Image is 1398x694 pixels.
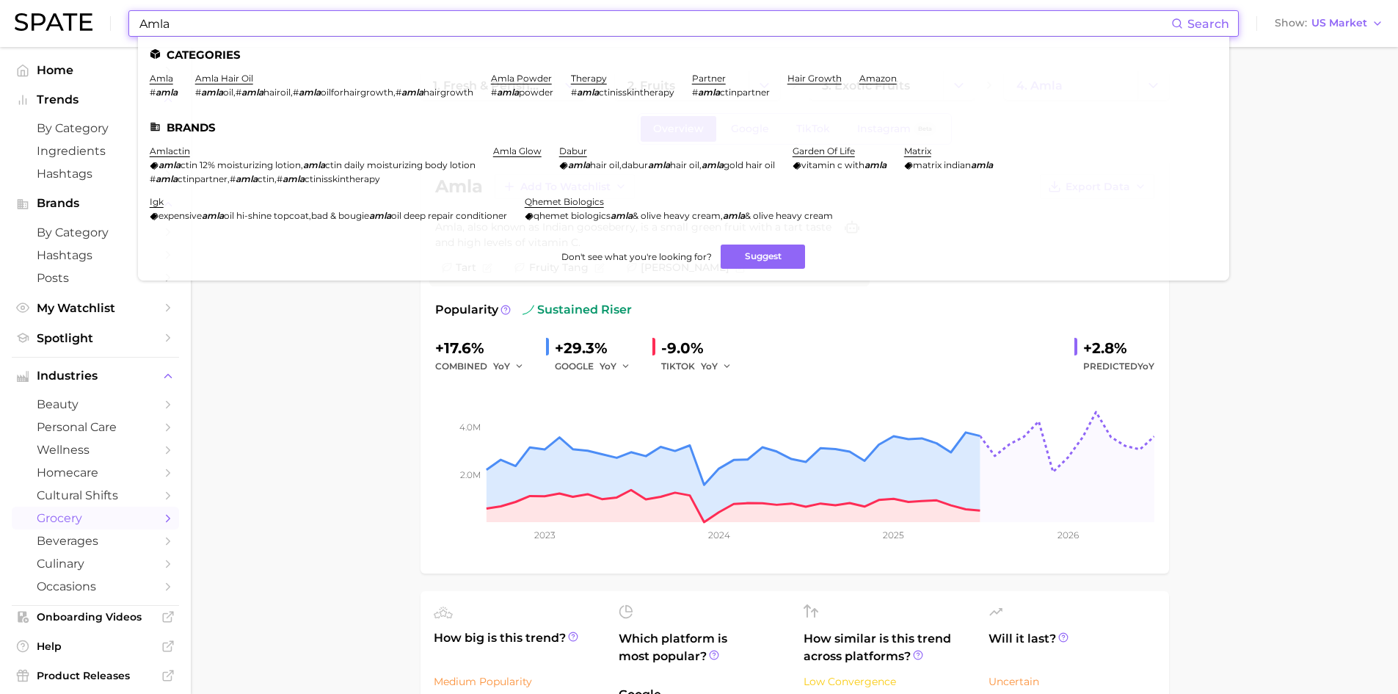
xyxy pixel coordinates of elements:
span: Will it last? [989,630,1156,665]
span: How big is this trend? [434,629,601,665]
span: dabur [622,159,648,170]
span: cultural shifts [37,488,154,502]
span: Predicted [1083,358,1154,375]
span: grocery [37,511,154,525]
em: amla [568,159,590,170]
span: Home [37,63,154,77]
tspan: 2023 [534,529,555,541]
a: culinary [12,552,179,575]
span: Hashtags [37,248,154,262]
span: oil deep repair conditioner [391,210,507,221]
a: dabur [559,145,587,156]
span: Search [1187,17,1229,31]
tspan: 2024 [707,529,729,541]
em: amla [201,87,223,98]
em: amla [159,159,181,170]
a: hair growth [787,73,842,84]
a: beauty [12,393,179,416]
a: amlactin [150,145,190,156]
span: & olive heavy cream [633,210,721,221]
a: amla powder [491,73,552,84]
span: Trends [37,93,154,106]
span: wellness [37,443,154,457]
span: YoY [1137,361,1154,372]
span: # [491,87,497,98]
span: bad & bougie [311,210,369,221]
a: igk [150,196,164,207]
img: sustained riser [523,304,534,316]
div: TIKTOK [661,358,742,375]
em: amla [702,159,724,170]
em: amla [156,87,178,98]
a: Product Releases [12,665,179,687]
span: ctinpartner [720,87,770,98]
a: My Watchlist [12,297,179,319]
a: occasions [12,575,179,598]
em: amla [401,87,423,98]
span: oil [223,87,233,98]
span: qhemet biologics [534,210,611,221]
button: Trends [12,89,179,111]
span: My Watchlist [37,301,154,315]
span: YoY [600,360,616,372]
span: culinary [37,557,154,571]
a: wellness [12,438,179,461]
span: ctin 12% moisturizing lotion [181,159,301,170]
span: # [195,87,201,98]
span: Spotlight [37,331,154,345]
em: amla [369,210,391,221]
a: garden of life [793,145,855,156]
a: Spotlight [12,327,179,350]
a: amla glow [493,145,542,156]
a: Onboarding Videos [12,606,179,628]
span: Ingredients [37,144,154,158]
span: # [692,87,698,98]
em: amla [156,173,178,184]
span: Hashtags [37,167,154,181]
span: Show [1275,19,1307,27]
span: # [150,173,156,184]
button: Industries [12,365,179,387]
em: amla [303,159,325,170]
div: GOOGLE [555,358,641,375]
a: grocery [12,507,179,529]
span: Don't see what you're looking for? [561,251,712,262]
a: by Category [12,117,179,140]
a: therapy [571,73,607,84]
a: Ingredients [12,140,179,162]
span: homecare [37,466,154,480]
span: Popularity [435,301,498,319]
span: oilforhairgrowth [321,87,393,98]
span: Product Releases [37,669,154,682]
span: How similar is this trend across platforms? [804,630,971,665]
div: +29.3% [555,336,641,360]
em: amla [611,210,633,221]
a: matrix [904,145,931,156]
span: matrix indian [913,159,971,170]
span: hair oil [670,159,699,170]
span: Posts [37,271,154,285]
span: ctin daily moisturizing body lotion [325,159,476,170]
a: Hashtags [12,244,179,267]
div: +2.8% [1083,336,1154,360]
button: ShowUS Market [1271,14,1387,33]
em: amla [283,173,305,184]
em: amla [236,173,258,184]
span: oil hi-shine topcoat [224,210,309,221]
span: gold hair oil [724,159,775,170]
a: Hashtags [12,162,179,185]
button: YoY [701,358,732,375]
span: & olive heavy cream [745,210,833,221]
span: expensive [159,210,202,221]
span: # [277,173,283,184]
div: , [150,159,476,170]
span: hairoil [263,87,291,98]
em: amla [577,87,599,98]
a: cultural shifts [12,484,179,507]
span: vitamin c with [801,159,864,170]
button: Suggest [721,245,805,269]
em: amla [241,87,263,98]
span: personal care [37,420,154,434]
span: US Market [1311,19,1367,27]
a: Help [12,635,179,657]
